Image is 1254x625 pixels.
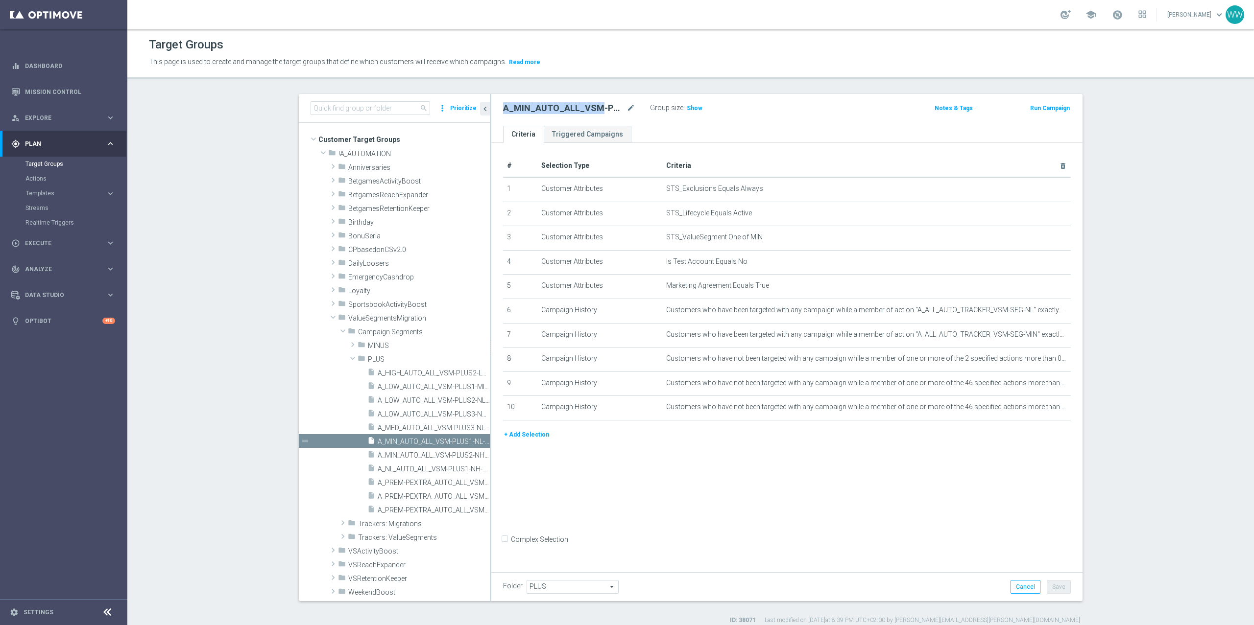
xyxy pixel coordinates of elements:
[503,226,537,251] td: 3
[367,382,375,393] i: insert_drive_file
[26,190,96,196] span: Templates
[25,219,102,227] a: Realtime Triggers
[11,239,116,247] div: play_circle_outline Execute keyboard_arrow_right
[11,114,116,122] button: person_search Explore keyboard_arrow_right
[544,126,631,143] a: Triggered Campaigns
[537,226,662,251] td: Customer Attributes
[11,88,116,96] div: Mission Control
[11,308,115,334] div: Optibot
[378,492,490,501] span: A_PREM-PEXTRA_AUTO_ALL_VSM-PLUS2-MED-TO-PREM-PEXTRA
[338,300,346,311] i: folder
[503,102,625,114] h2: A_MIN_AUTO_ALL_VSM-PLUS1-NL-TO-MIN
[338,245,346,256] i: folder
[511,535,568,544] label: Complex Selection
[11,79,115,105] div: Mission Control
[537,202,662,226] td: Customer Attributes
[348,246,490,254] span: CPbasedonCSv2.0
[666,209,752,217] span: STS_Lifecycle Equals Active
[367,409,375,420] i: insert_drive_file
[367,491,375,503] i: insert_drive_file
[481,104,490,114] i: chevron_left
[348,218,490,227] span: Birthday
[11,62,20,70] i: equalizer
[26,190,106,196] div: Templates
[25,266,106,272] span: Analyze
[338,231,346,242] i: folder
[25,240,106,246] span: Execute
[537,155,662,177] th: Selection Type
[1029,103,1071,114] button: Run Campaign
[378,479,490,487] span: A_PREM-PEXTRA_AUTO_ALL_VSM-PLUS1-HIGH-TO-PREM-PEXTRA
[503,347,537,372] td: 8
[338,272,346,283] i: folder
[348,519,356,530] i: folder
[503,323,537,347] td: 7
[367,437,375,448] i: insert_drive_file
[10,608,19,617] i: settings
[102,318,115,324] div: +10
[503,155,537,177] th: #
[378,410,490,418] span: A_LOW_AUTO_ALL_VSM-PLUS3-NH-TO-LOW
[378,396,490,405] span: A_LOW_AUTO_ALL_VSM-PLUS2-NL-TO-LOW
[503,429,550,440] button: + Add Selection
[666,379,1067,387] span: Customers who have not been targeted with any campaign while a member of one or more of the 46 sp...
[348,532,356,544] i: folder
[537,371,662,396] td: Campaign History
[348,232,490,240] span: BonuSeria
[338,258,346,270] i: folder
[503,275,537,299] td: 5
[348,273,490,281] span: EmergencyCashdrop
[106,290,115,300] i: keyboard_arrow_right
[25,79,115,105] a: Mission Control
[503,250,537,275] td: 4
[1214,9,1225,20] span: keyboard_arrow_down
[358,520,490,528] span: Trackers: Migrations
[328,149,336,160] i: folder
[25,175,102,183] a: Actions
[318,133,490,146] span: Customer Target Groups
[348,205,490,213] span: BetgamesRetentionKeeper
[348,301,490,309] span: SportsbookActivityBoost
[11,140,116,148] button: gps_fixed Plan keyboard_arrow_right
[537,177,662,202] td: Customer Attributes
[11,317,116,325] button: lightbulb Optibot +10
[25,171,126,186] div: Actions
[503,177,537,202] td: 1
[25,189,116,197] div: Templates keyboard_arrow_right
[666,257,748,266] span: Is Test Account Equals No
[378,438,490,446] span: A_MIN_AUTO_ALL_VSM-PLUS1-NL-TO-MIN
[358,354,365,366] i: folder
[503,582,523,590] label: Folder
[378,424,490,432] span: A_MED_AUTO_ALL_VSM-PLUS3-NL-TO-MED
[537,250,662,275] td: Customer Attributes
[11,239,106,248] div: Execute
[338,217,346,229] i: folder
[338,204,346,215] i: folder
[11,62,116,70] div: equalizer Dashboard
[368,342,490,350] span: MINUS
[348,259,490,268] span: DailyLoosers
[338,546,346,557] i: folder
[537,347,662,372] td: Campaign History
[503,126,544,143] a: Criteria
[503,396,537,420] td: 10
[25,204,102,212] a: Streams
[358,341,365,352] i: folder
[11,291,116,299] button: Data Studio keyboard_arrow_right
[934,103,974,114] button: Notes & Tags
[666,330,1067,339] span: Customers who have been targeted with any campaign while a member of action "A_ALL_AUTO_TRACKER_V...
[1085,9,1096,20] span: school
[1166,7,1226,22] a: [PERSON_NAME]keyboard_arrow_down
[1011,580,1040,594] button: Cancel
[11,139,106,148] div: Plan
[338,313,346,324] i: folder
[503,299,537,323] td: 6
[367,395,375,407] i: insert_drive_file
[338,176,346,187] i: folder
[106,264,115,274] i: keyboard_arrow_right
[149,58,506,66] span: This page is used to create and manage the target groups that define which customers will receive...
[338,286,346,297] i: folder
[348,314,490,323] span: ValueSegmentsMigration
[25,215,126,230] div: Realtime Triggers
